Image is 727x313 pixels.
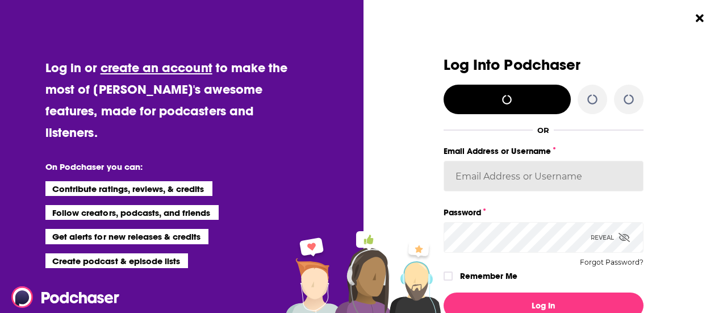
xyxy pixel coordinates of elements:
li: Follow creators, podcasts, and friends [45,205,219,220]
label: Password [444,205,644,220]
button: Forgot Password? [580,258,644,266]
button: Close Button [689,7,711,29]
li: Contribute ratings, reviews, & credits [45,181,212,196]
div: Reveal [591,222,630,253]
div: OR [537,126,549,135]
label: Remember Me [460,269,517,283]
a: Podchaser - Follow, Share and Rate Podcasts [11,286,111,308]
img: Podchaser - Follow, Share and Rate Podcasts [11,286,120,308]
label: Email Address or Username [444,144,644,158]
a: create an account [101,60,212,76]
input: Email Address or Username [444,161,644,191]
li: Get alerts for new releases & credits [45,229,208,244]
li: On Podchaser you can: [45,161,273,172]
h3: Log Into Podchaser [444,57,644,73]
li: Create podcast & episode lists [45,253,188,268]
